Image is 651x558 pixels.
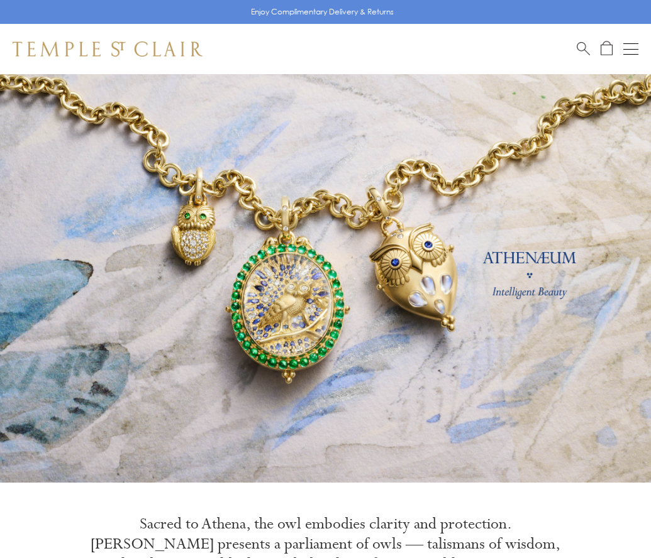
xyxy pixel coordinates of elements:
img: Temple St. Clair [13,41,203,57]
button: Open navigation [623,41,638,57]
a: Search [577,41,590,57]
p: Enjoy Complimentary Delivery & Returns [251,6,394,18]
a: Open Shopping Bag [601,41,613,57]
